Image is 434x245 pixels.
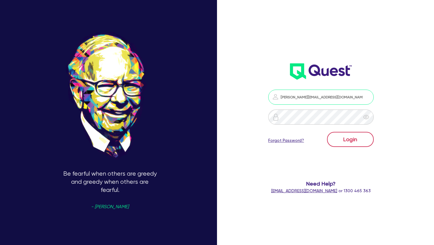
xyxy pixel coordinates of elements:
[327,132,374,147] button: Login
[271,188,371,193] span: or 1300 465 363
[272,93,279,100] img: icon-password
[268,137,304,144] a: Forgot Password?
[272,113,279,121] img: icon-password
[91,205,129,209] span: - [PERSON_NAME]
[290,63,352,80] img: wH2k97JdezQIQAAAABJRU5ErkJggg==
[268,90,374,105] input: Email address
[363,114,369,120] span: eye
[265,180,377,188] span: Need Help?
[271,188,337,193] a: [EMAIL_ADDRESS][DOMAIN_NAME]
